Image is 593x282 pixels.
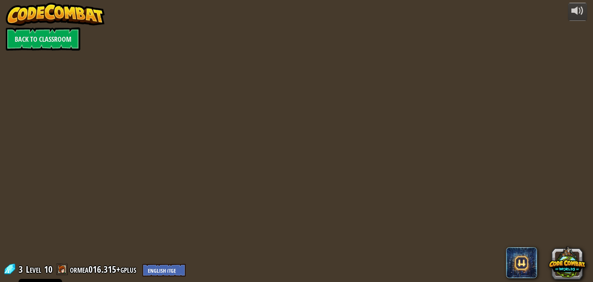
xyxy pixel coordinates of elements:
[70,263,139,275] a: ormea016.315+gplus
[19,263,25,275] span: 3
[44,263,53,275] span: 10
[6,3,105,26] img: CodeCombat - Learn how to code by playing a game
[6,27,80,51] a: Back to Classroom
[568,3,587,21] button: Adjust volume
[26,263,41,276] span: Level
